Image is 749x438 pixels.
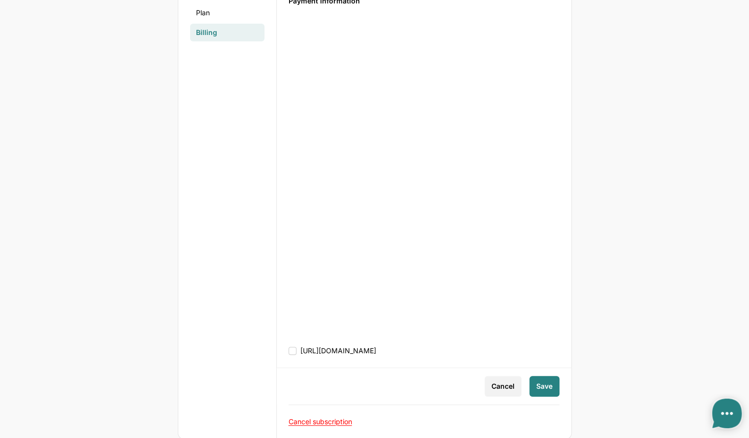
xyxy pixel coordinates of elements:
[190,4,264,22] a: Plan
[485,376,521,397] button: Cancel
[287,12,561,336] iframe: Secure payment input frame
[536,381,553,391] span: Save
[289,417,352,426] a: Cancel subscription
[491,381,515,391] span: Cancel
[529,376,559,397] button: Save
[190,24,264,41] a: Billing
